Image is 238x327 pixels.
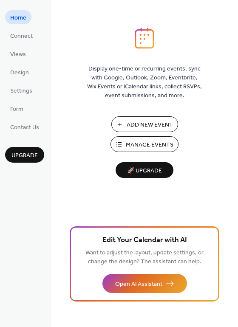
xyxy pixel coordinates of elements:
[85,247,204,268] span: Want to adjust the layout, update settings, or change the design? The assistant can help.
[5,120,44,134] a: Contact Us
[10,87,32,96] span: Settings
[87,65,202,100] span: Display one-time or recurring events, sync with Google, Outlook, Zoom, Eventbrite, Wix Events or ...
[121,165,168,177] span: 🚀 Upgrade
[10,68,29,77] span: Design
[10,50,26,59] span: Views
[5,47,31,61] a: Views
[5,10,31,24] a: Home
[102,274,187,293] button: Open AI Assistant
[116,162,173,178] button: 🚀 Upgrade
[10,14,26,23] span: Home
[10,105,23,114] span: Form
[126,141,173,149] span: Manage Events
[5,83,37,97] a: Settings
[5,28,38,42] a: Connect
[135,28,154,49] img: logo_icon.svg
[5,65,34,79] a: Design
[115,280,162,289] span: Open AI Assistant
[10,32,33,41] span: Connect
[102,234,187,246] span: Edit Your Calendar with AI
[5,101,28,116] a: Form
[127,121,173,130] span: Add New Event
[10,123,39,132] span: Contact Us
[5,147,44,163] button: Upgrade
[110,136,178,152] button: Manage Events
[111,116,178,132] button: Add New Event
[11,151,38,160] span: Upgrade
